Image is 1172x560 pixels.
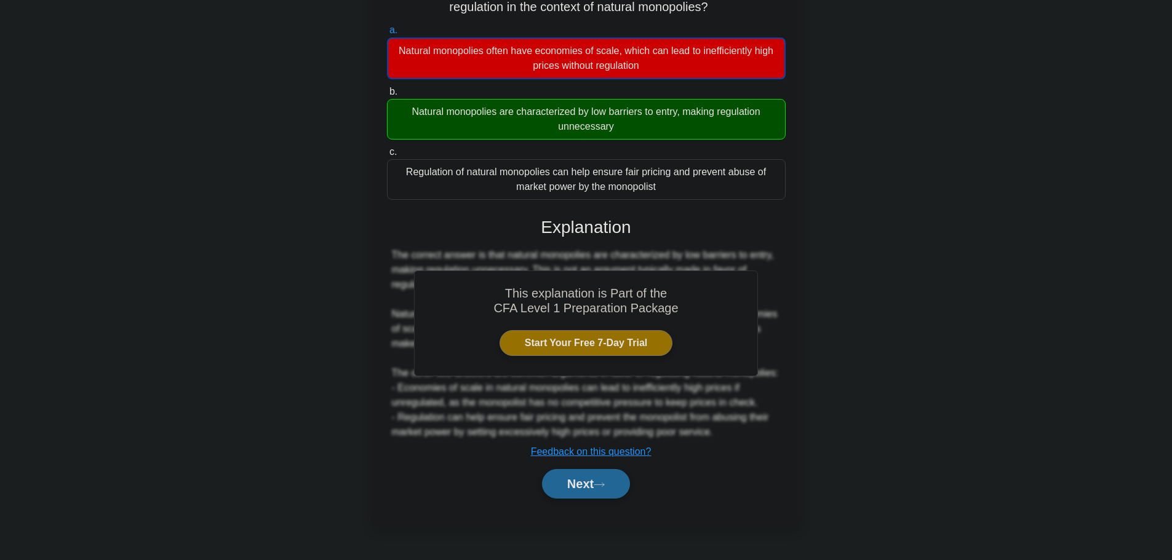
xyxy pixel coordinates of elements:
h3: Explanation [394,217,778,238]
a: Start Your Free 7-Day Trial [500,330,672,356]
span: b. [389,86,397,97]
span: a. [389,25,397,35]
div: Natural monopolies often have economies of scale, which can lead to inefficiently high prices wit... [387,37,786,79]
div: The correct answer is that natural monopolies are characterized by low barriers to entry, making ... [392,248,781,440]
a: Feedback on this question? [531,446,652,457]
span: c. [389,146,397,157]
div: Regulation of natural monopolies can help ensure fair pricing and prevent abuse of market power b... [387,159,786,200]
div: Natural monopolies are characterized by low barriers to entry, making regulation unnecessary [387,99,786,140]
button: Next [542,469,630,499]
